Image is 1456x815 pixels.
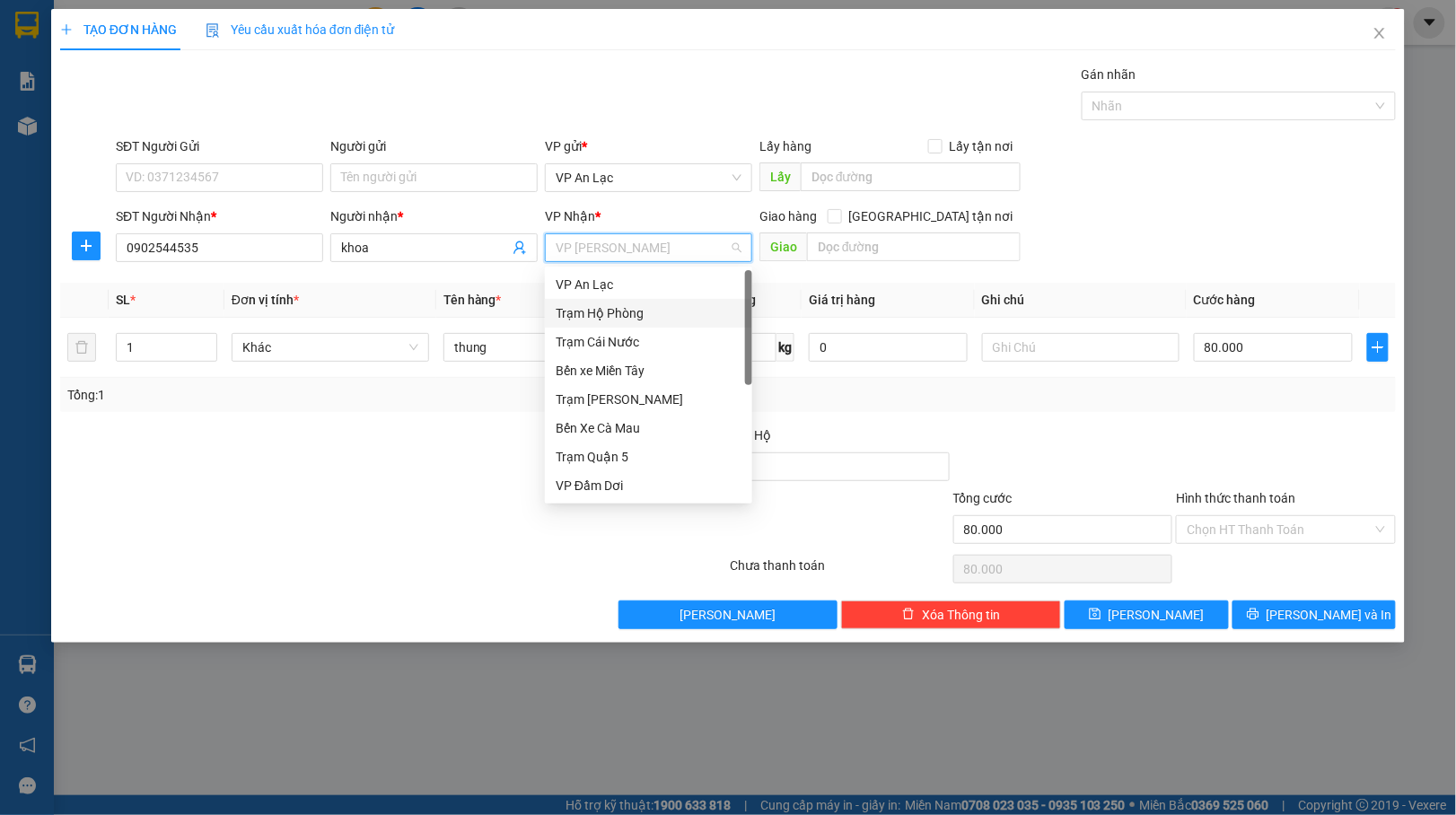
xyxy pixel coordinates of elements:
div: VP Đầm Dơi [556,476,741,495]
span: kg [776,333,794,362]
div: Bến Xe Cà Mau [545,414,752,443]
button: Close [1355,9,1405,59]
div: Trạm Cái Nước [545,328,752,356]
div: VP gửi [545,136,752,156]
button: save[PERSON_NAME] [1065,600,1229,629]
input: VD: Bàn, Ghế [443,333,641,362]
span: Khác [242,334,418,361]
th: Ghi chú [975,283,1187,318]
div: Trạm Hộ Phòng [556,303,741,323]
div: VP An Lạc [545,270,752,299]
li: 26 Phó Cơ Điều, Phường 12 [168,44,750,66]
span: Thu Hộ [730,428,771,443]
span: Đơn vị tính [232,293,299,307]
button: deleteXóa Thông tin [841,600,1061,629]
span: Giao [759,232,807,261]
b: GỬI : VP An Lạc [22,130,197,160]
div: Chưa thanh toán [728,556,952,587]
div: SĐT Người Gửi [116,136,323,156]
span: [PERSON_NAME] [1109,605,1205,625]
span: save [1089,608,1101,622]
span: [PERSON_NAME] và In [1267,605,1392,625]
button: [PERSON_NAME] [618,600,838,629]
span: SL [116,293,130,307]
div: Người nhận [330,206,538,226]
span: TẠO ĐƠN HÀNG [60,22,177,37]
span: Yêu cầu xuất hóa đơn điện tử [206,22,395,37]
img: icon [206,23,220,38]
span: delete [902,608,915,622]
span: Giá trị hàng [809,293,875,307]
input: Dọc đường [801,162,1021,191]
button: delete [67,333,96,362]
label: Gán nhãn [1082,67,1136,82]
div: SĐT Người Nhận [116,206,323,226]
span: Cước hàng [1194,293,1256,307]
div: Bến xe Miền Tây [556,361,741,381]
span: Lấy hàng [759,139,811,153]
input: 0 [809,333,968,362]
span: Giao hàng [759,209,817,223]
span: VP An Lạc [556,164,741,191]
div: Bến Xe Cà Mau [556,418,741,438]
span: VP Bạc Liêu [556,234,741,261]
span: plus [1368,340,1389,355]
button: plus [1367,333,1390,362]
img: logo.jpg [22,22,112,112]
span: Lấy [759,162,801,191]
span: Xóa Thông tin [922,605,1000,625]
span: Tổng cước [953,491,1013,505]
span: close [1373,26,1387,40]
span: Tên hàng [443,293,502,307]
span: plus [73,239,100,253]
input: Ghi Chú [982,333,1180,362]
label: Hình thức thanh toán [1176,491,1295,505]
div: Trạm Cái Nước [556,332,741,352]
div: Trạm Quận 5 [545,443,752,471]
div: Trạm Tắc Vân [545,385,752,414]
button: plus [72,232,101,260]
span: [GEOGRAPHIC_DATA] tận nơi [842,206,1021,226]
span: [PERSON_NAME] [680,605,776,625]
div: Trạm Quận 5 [556,447,741,467]
button: printer[PERSON_NAME] và In [1232,600,1397,629]
span: VP Nhận [545,209,595,223]
div: Tổng: 1 [67,385,563,405]
div: VP Đầm Dơi [545,471,752,500]
div: Người gửi [330,136,538,156]
span: printer [1247,608,1259,622]
div: Trạm [PERSON_NAME] [556,390,741,409]
div: Trạm Hộ Phòng [545,299,752,328]
div: VP An Lạc [556,275,741,294]
li: Hotline: 02839552959 [168,66,750,89]
span: plus [60,23,73,36]
div: Bến xe Miền Tây [545,356,752,385]
span: user-add [513,241,527,255]
input: Dọc đường [807,232,1021,261]
span: Lấy tận nơi [943,136,1021,156]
